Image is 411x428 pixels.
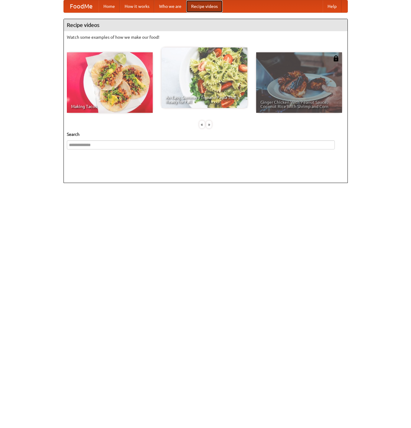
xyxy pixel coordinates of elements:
a: Help [323,0,341,12]
a: An Easy, Summery Tomato Pasta That's Ready for Fall [161,47,247,108]
div: « [199,121,205,128]
a: Recipe videos [186,0,223,12]
h4: Recipe videos [64,19,347,31]
img: 483408.png [333,55,339,61]
a: FoodMe [64,0,99,12]
p: Watch some examples of how we make our food! [67,34,344,40]
a: Making Tacos [67,52,153,113]
h5: Search [67,131,344,137]
span: Making Tacos [71,104,148,109]
a: Who we are [154,0,186,12]
a: Home [99,0,120,12]
div: » [206,121,212,128]
span: An Easy, Summery Tomato Pasta That's Ready for Fall [166,95,243,104]
a: How it works [120,0,154,12]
